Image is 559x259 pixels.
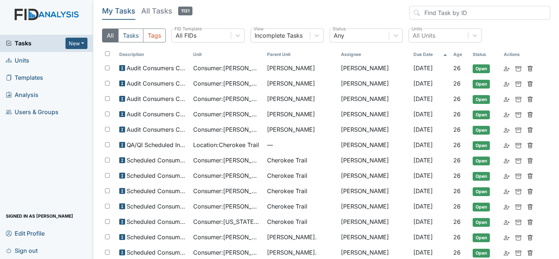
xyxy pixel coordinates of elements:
[193,171,261,180] span: Consumer : [PERSON_NAME]
[193,140,259,149] span: Location : Cherokee Trail
[413,64,433,72] span: [DATE]
[102,6,135,16] h5: My Tasks
[473,141,490,150] span: Open
[515,233,521,241] a: Archive
[527,171,533,180] a: Delete
[473,187,490,196] span: Open
[453,126,461,133] span: 26
[515,156,521,165] a: Archive
[255,31,303,40] div: Incomplete Tasks
[6,106,59,118] span: Users & Groups
[515,79,521,88] a: Archive
[501,48,537,61] th: Actions
[193,79,261,88] span: Consumer : [PERSON_NAME]
[267,217,307,226] span: Cherokee Trail
[515,187,521,195] a: Archive
[453,157,461,164] span: 26
[473,172,490,181] span: Open
[413,31,435,40] div: All Units
[267,202,307,211] span: Cherokee Trail
[338,61,410,76] td: [PERSON_NAME]
[453,187,461,195] span: 26
[127,248,187,257] span: Scheduled Consumer Chart Review
[267,110,315,119] span: [PERSON_NAME]
[127,94,187,103] span: Audit Consumers Charts
[470,48,501,61] th: Toggle SortBy
[473,126,490,135] span: Open
[102,29,166,42] div: Type filter
[450,48,470,61] th: Toggle SortBy
[127,233,187,241] span: Scheduled Consumer Chart Review
[527,156,533,165] a: Delete
[473,233,490,242] span: Open
[127,140,187,149] span: QA/QI Scheduled Inspection
[338,76,410,91] td: [PERSON_NAME]
[127,110,187,119] span: Audit Consumers Charts
[264,48,338,61] th: Toggle SortBy
[267,125,315,134] span: [PERSON_NAME]
[193,64,261,72] span: Consumer : [PERSON_NAME]
[267,156,307,165] span: Cherokee Trail
[65,38,87,49] button: New
[6,39,65,48] a: Tasks
[338,107,410,122] td: [PERSON_NAME]
[527,217,533,226] a: Delete
[118,29,143,42] button: Tasks
[338,91,410,107] td: [PERSON_NAME]
[453,233,461,241] span: 26
[473,157,490,165] span: Open
[176,31,196,40] div: All FIDs
[143,29,166,42] button: Tags
[473,249,490,258] span: Open
[193,110,261,119] span: Consumer : [PERSON_NAME]
[473,218,490,227] span: Open
[515,94,521,103] a: Archive
[193,248,261,257] span: Consumer : [PERSON_NAME]
[338,168,410,184] td: [PERSON_NAME]
[6,210,73,222] span: Signed in as [PERSON_NAME]
[413,80,433,87] span: [DATE]
[453,64,461,72] span: 26
[453,95,461,102] span: 26
[527,202,533,211] a: Delete
[453,80,461,87] span: 26
[127,125,187,134] span: Audit Consumers Charts
[409,6,550,20] input: Find Task by ID
[6,55,29,66] span: Units
[515,248,521,257] a: Archive
[338,230,410,245] td: [PERSON_NAME]
[193,187,261,195] span: Consumer : [PERSON_NAME]
[127,64,187,72] span: Audit Consumers Charts
[473,64,490,73] span: Open
[473,80,490,89] span: Open
[338,184,410,199] td: [PERSON_NAME]
[338,48,410,61] th: Assignee
[413,187,433,195] span: [DATE]
[527,140,533,149] a: Delete
[527,125,533,134] a: Delete
[127,202,187,211] span: Scheduled Consumer Chart Review
[102,29,119,42] button: All
[413,233,433,241] span: [DATE]
[413,203,433,210] span: [DATE]
[410,48,450,61] th: Toggle SortBy
[105,51,110,56] input: Toggle All Rows Selected
[515,140,521,149] a: Archive
[515,202,521,211] a: Archive
[127,217,187,226] span: Scheduled Consumer Chart Review
[178,7,192,15] span: 1131
[193,94,261,103] span: Consumer : [PERSON_NAME][GEOGRAPHIC_DATA]
[413,110,433,118] span: [DATE]
[267,140,335,149] span: —
[413,218,433,225] span: [DATE]
[413,141,433,149] span: [DATE]
[190,48,264,61] th: Toggle SortBy
[116,48,190,61] th: Toggle SortBy
[413,249,433,256] span: [DATE]
[338,153,410,168] td: [PERSON_NAME]
[413,126,433,133] span: [DATE]
[338,199,410,214] td: [PERSON_NAME]
[453,141,461,149] span: 26
[527,233,533,241] a: Delete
